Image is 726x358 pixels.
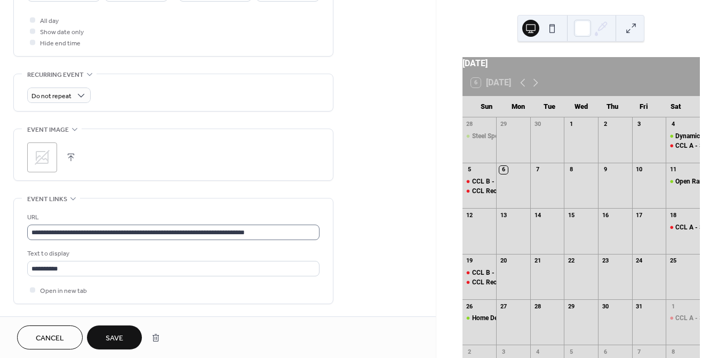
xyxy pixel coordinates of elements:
[533,166,541,174] div: 7
[533,303,541,311] div: 28
[27,248,317,259] div: Text to display
[669,211,677,219] div: 18
[472,187,552,196] div: CCL Recert - Shore Galleries
[533,348,541,356] div: 4
[601,348,609,356] div: 6
[669,348,677,356] div: 8
[502,96,534,117] div: Mon
[36,333,64,344] span: Cancel
[635,348,643,356] div: 7
[533,211,541,219] div: 14
[499,166,507,174] div: 6
[666,141,700,150] div: CCL A - Shore Galleries
[635,121,643,129] div: 3
[27,69,84,81] span: Recurring event
[27,142,57,172] div: ;
[499,348,507,356] div: 3
[27,124,69,136] span: Event image
[40,15,59,27] span: All day
[597,96,628,117] div: Thu
[628,96,660,117] div: Fri
[40,38,81,49] span: Hide end time
[675,177,722,186] div: Open Range Day
[601,303,609,311] div: 30
[669,121,677,129] div: 4
[471,96,502,117] div: Sun
[635,303,643,311] div: 31
[567,348,575,356] div: 5
[601,211,609,219] div: 16
[466,166,474,174] div: 5
[462,268,497,277] div: CCL B - Shore Galleries
[533,257,541,265] div: 21
[666,314,700,323] div: CCL A - Shore Galleries
[567,257,575,265] div: 22
[462,314,497,323] div: Home Defense Shotgun
[40,285,87,297] span: Open in new tab
[669,166,677,174] div: 11
[106,333,123,344] span: Save
[462,57,700,70] div: [DATE]
[601,257,609,265] div: 23
[567,303,575,311] div: 29
[466,211,474,219] div: 12
[499,121,507,129] div: 29
[466,303,474,311] div: 26
[17,325,83,349] button: Cancel
[666,177,700,186] div: Open Range Day
[466,348,474,356] div: 2
[601,121,609,129] div: 2
[533,121,541,129] div: 30
[567,211,575,219] div: 15
[466,257,474,265] div: 19
[40,27,84,38] span: Show date only
[660,96,691,117] div: Sat
[472,314,539,323] div: Home Defense Shotgun
[534,96,565,117] div: Tue
[27,212,317,223] div: URL
[499,211,507,219] div: 13
[462,278,497,287] div: CCL Recert - Shore Galleries
[567,166,575,174] div: 8
[462,187,497,196] div: CCL Recert - Shore Galleries
[669,303,677,311] div: 1
[499,257,507,265] div: 20
[466,121,474,129] div: 28
[666,223,700,232] div: CCL A - Shore Galleries
[462,132,497,141] div: Steel Speed Shooting Clinic
[27,194,67,205] span: Event links
[472,132,551,141] div: Steel Speed Shooting Clinic
[635,166,643,174] div: 10
[472,278,552,287] div: CCL Recert - Shore Galleries
[601,166,609,174] div: 9
[669,257,677,265] div: 25
[472,177,538,186] div: CCL B - Shore Galleries
[565,96,597,117] div: Wed
[635,257,643,265] div: 24
[499,303,507,311] div: 27
[87,325,142,349] button: Save
[31,90,71,102] span: Do not repeat
[666,132,700,141] div: Dynamic Vehicle Tactics: Ballistics
[462,177,497,186] div: CCL B - Shore Galleries
[567,121,575,129] div: 1
[472,268,538,277] div: CCL B - Shore Galleries
[635,211,643,219] div: 17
